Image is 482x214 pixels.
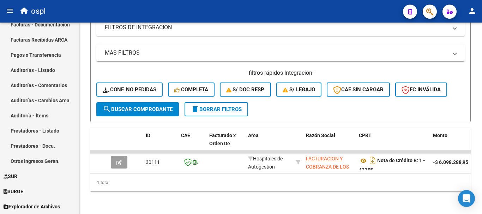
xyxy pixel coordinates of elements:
[248,156,283,170] span: Hospitales de Autogestión
[90,174,471,191] div: 1 total
[433,159,468,165] strong: -$ 6.098.288,95
[306,156,349,185] span: FACTURACION Y COBRANZA DE LOS EFECTORES PUBLICOS S.E.
[306,155,353,170] div: 30715497456
[359,158,425,173] strong: Nota de Crédito B: 1 - 43355
[333,86,384,93] span: CAE SIN CARGAR
[209,133,236,146] span: Facturado x Orden De
[248,133,259,138] span: Area
[303,128,356,159] datatable-header-cell: Razón Social
[220,82,271,97] button: S/ Doc Resp.
[4,172,17,180] span: SUR
[96,102,179,116] button: Buscar Comprobante
[4,203,60,210] span: Explorador de Archivos
[245,128,293,159] datatable-header-cell: Area
[356,128,430,159] datatable-header-cell: CPBT
[276,82,321,97] button: S/ legajo
[283,86,315,93] span: S/ legajo
[31,4,46,19] span: ospl
[433,133,447,138] span: Monto
[226,86,265,93] span: S/ Doc Resp.
[174,86,208,93] span: Completa
[143,128,178,159] datatable-header-cell: ID
[359,133,372,138] span: CPBT
[185,102,248,116] button: Borrar Filtros
[306,133,335,138] span: Razón Social
[468,7,476,15] mat-icon: person
[96,82,163,97] button: Conf. no pedidas
[96,69,465,77] h4: - filtros rápidos Integración -
[168,82,215,97] button: Completa
[368,155,377,166] i: Descargar documento
[402,86,441,93] span: FC Inválida
[6,7,14,15] mat-icon: menu
[206,128,245,159] datatable-header-cell: Facturado x Orden De
[181,133,190,138] span: CAE
[146,133,150,138] span: ID
[191,106,242,112] span: Borrar Filtros
[105,24,448,31] mat-panel-title: FILTROS DE INTEGRACION
[178,128,206,159] datatable-header-cell: CAE
[103,106,173,112] span: Buscar Comprobante
[327,82,390,97] button: CAE SIN CARGAR
[458,190,475,207] div: Open Intercom Messenger
[430,128,472,159] datatable-header-cell: Monto
[395,82,447,97] button: FC Inválida
[103,105,111,113] mat-icon: search
[105,49,448,57] mat-panel-title: MAS FILTROS
[96,19,465,36] mat-expansion-panel-header: FILTROS DE INTEGRACION
[103,86,156,93] span: Conf. no pedidas
[146,159,160,165] span: 30111
[191,105,199,113] mat-icon: delete
[96,44,465,61] mat-expansion-panel-header: MAS FILTROS
[4,188,23,195] span: SURGE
